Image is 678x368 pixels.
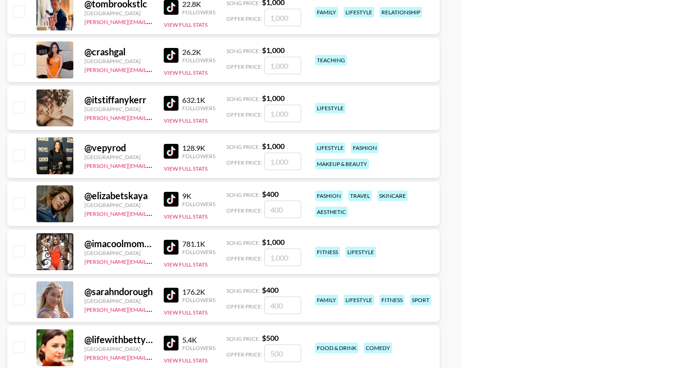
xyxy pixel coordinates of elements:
[164,213,208,220] button: View Full Stats
[262,94,285,102] strong: $ 1,000
[344,295,374,305] div: lifestyle
[226,95,260,102] span: Song Price:
[182,47,215,57] div: 26.2K
[84,304,221,313] a: [PERSON_NAME][EMAIL_ADDRESS][DOMAIN_NAME]
[315,55,347,65] div: teaching
[264,201,301,218] input: 400
[226,207,262,214] span: Offer Price:
[164,309,208,316] button: View Full Stats
[182,297,215,303] div: Followers
[226,303,262,310] span: Offer Price:
[182,335,215,344] div: 5.4K
[262,237,285,246] strong: $ 1,000
[226,351,262,358] span: Offer Price:
[164,117,208,124] button: View Full Stats
[182,153,215,160] div: Followers
[262,333,279,342] strong: $ 500
[226,159,262,166] span: Offer Price:
[377,190,408,201] div: skincare
[84,94,153,106] div: @ itstiffanykerr
[264,344,301,362] input: 500
[84,249,153,256] div: [GEOGRAPHIC_DATA]
[84,202,153,208] div: [GEOGRAPHIC_DATA]
[226,239,260,246] span: Song Price:
[164,144,178,159] img: TikTok
[380,7,422,18] div: relationship
[84,154,153,160] div: [GEOGRAPHIC_DATA]
[380,295,404,305] div: fitness
[164,357,208,364] button: View Full Stats
[84,17,221,25] a: [PERSON_NAME][EMAIL_ADDRESS][DOMAIN_NAME]
[164,192,178,207] img: TikTok
[84,352,221,361] a: [PERSON_NAME][EMAIL_ADDRESS][DOMAIN_NAME]
[84,345,153,352] div: [GEOGRAPHIC_DATA]
[315,295,338,305] div: family
[84,238,153,249] div: @ imacoolmomduh
[410,295,431,305] div: sport
[164,336,178,350] img: TikTok
[182,201,215,208] div: Followers
[226,63,262,70] span: Offer Price:
[164,48,178,63] img: TikTok
[264,9,301,26] input: 1,000
[164,69,208,76] button: View Full Stats
[262,46,285,54] strong: $ 1,000
[84,256,221,265] a: [PERSON_NAME][EMAIL_ADDRESS][DOMAIN_NAME]
[315,207,348,217] div: aesthetic
[84,142,153,154] div: @ vepyrod
[226,255,262,262] span: Offer Price:
[84,58,153,65] div: [GEOGRAPHIC_DATA]
[84,113,221,121] a: [PERSON_NAME][EMAIL_ADDRESS][DOMAIN_NAME]
[315,142,345,153] div: lifestyle
[226,287,260,294] span: Song Price:
[315,7,338,18] div: family
[264,297,301,314] input: 400
[315,190,343,201] div: fashion
[182,9,215,16] div: Followers
[364,343,392,353] div: comedy
[226,47,260,54] span: Song Price:
[264,105,301,122] input: 1,000
[84,190,153,202] div: @ elizabetskaya
[182,191,215,201] div: 9K
[164,165,208,172] button: View Full Stats
[164,261,208,268] button: View Full Stats
[315,247,340,257] div: fitness
[84,208,221,217] a: [PERSON_NAME][EMAIL_ADDRESS][DOMAIN_NAME]
[182,95,215,105] div: 632.1K
[226,15,262,22] span: Offer Price:
[182,105,215,112] div: Followers
[164,21,208,28] button: View Full Stats
[84,106,153,113] div: [GEOGRAPHIC_DATA]
[226,335,260,342] span: Song Price:
[345,247,376,257] div: lifestyle
[262,142,285,150] strong: $ 1,000
[262,285,279,294] strong: $ 400
[84,160,221,169] a: [PERSON_NAME][EMAIL_ADDRESS][DOMAIN_NAME]
[182,143,215,153] div: 128.9K
[164,96,178,111] img: TikTok
[226,191,260,198] span: Song Price:
[348,190,372,201] div: travel
[182,239,215,249] div: 781.1K
[84,297,153,304] div: [GEOGRAPHIC_DATA]
[164,288,178,303] img: TikTok
[264,153,301,170] input: 1,000
[84,334,153,345] div: @ lifewithbettykay
[84,10,153,17] div: [GEOGRAPHIC_DATA]
[262,190,279,198] strong: $ 400
[264,57,301,74] input: 1,000
[315,159,369,169] div: makeup & beauty
[84,286,153,297] div: @ sarahndorough
[164,240,178,255] img: TikTok
[315,103,345,113] div: lifestyle
[344,7,374,18] div: lifestyle
[182,57,215,64] div: Followers
[226,143,260,150] span: Song Price:
[84,65,221,73] a: [PERSON_NAME][EMAIL_ADDRESS][DOMAIN_NAME]
[182,249,215,255] div: Followers
[351,142,379,153] div: fashion
[84,46,153,58] div: @ crashgal
[315,343,358,353] div: food & drink
[264,249,301,266] input: 1,000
